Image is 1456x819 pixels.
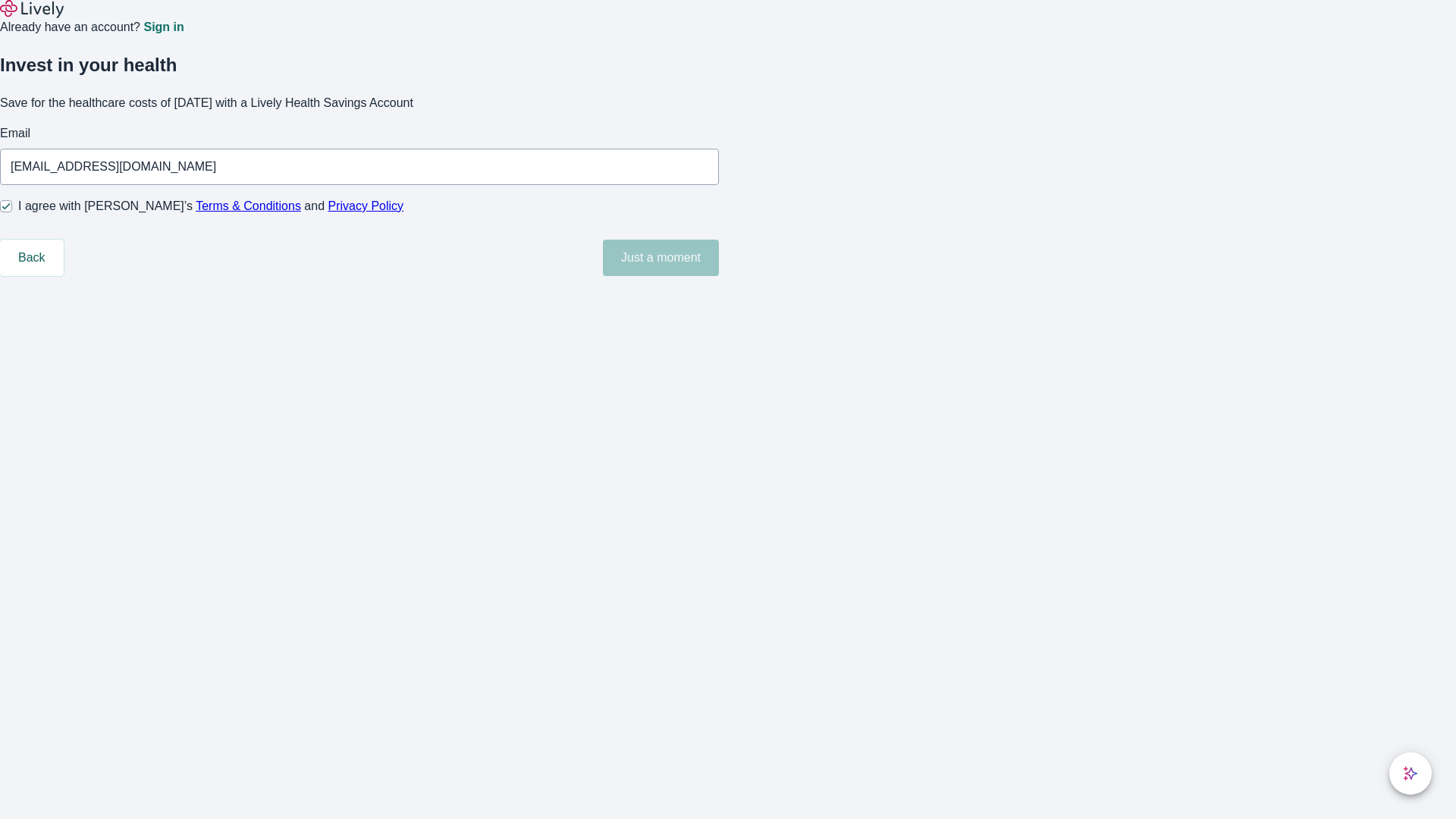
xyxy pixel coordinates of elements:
svg: Lively AI Assistant [1403,766,1418,781]
span: I agree with [PERSON_NAME]’s and [18,197,403,215]
a: Privacy Policy [328,199,404,212]
a: Sign in [143,21,184,33]
a: Terms & Conditions [196,199,301,212]
button: chat [1389,752,1432,795]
